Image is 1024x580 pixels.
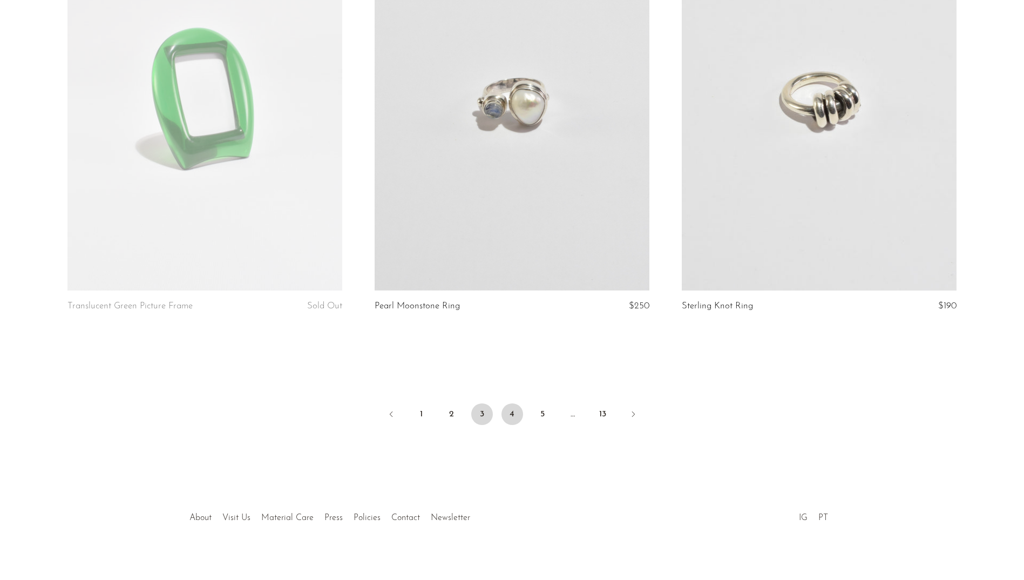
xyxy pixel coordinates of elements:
span: Sold Out [307,301,342,311]
a: 1 [411,403,432,425]
a: Material Care [261,514,314,522]
a: Press [324,514,343,522]
a: IG [799,514,808,522]
a: Sterling Knot Ring [682,301,753,311]
a: 4 [501,403,523,425]
ul: Social Medias [794,505,833,525]
a: Previous [381,403,402,427]
ul: Quick links [184,505,476,525]
span: $190 [938,301,957,311]
a: Next [622,403,644,427]
a: Contact [391,514,420,522]
span: $250 [629,301,649,311]
a: Policies [354,514,381,522]
span: … [562,403,584,425]
a: 2 [441,403,463,425]
a: PT [818,514,828,522]
a: 5 [532,403,553,425]
a: 13 [592,403,614,425]
span: 3 [471,403,493,425]
a: About [189,514,212,522]
a: Visit Us [222,514,250,522]
a: Translucent Green Picture Frame [67,301,193,311]
a: Pearl Moonstone Ring [375,301,460,311]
